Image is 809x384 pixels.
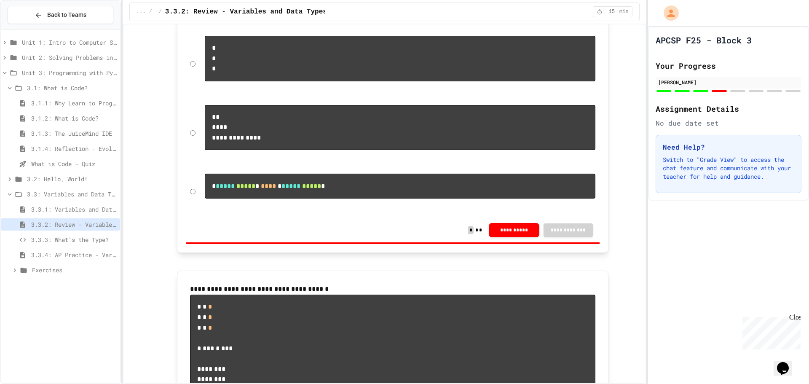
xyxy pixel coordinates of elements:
[27,190,117,199] span: 3.3: Variables and Data Types
[656,34,752,46] h1: APCSP F25 - Block 3
[32,266,117,274] span: Exercises
[31,99,117,107] span: 3.1.1: Why Learn to Program?
[31,235,117,244] span: 3.3.3: What's the Type?
[663,156,794,181] p: Switch to "Grade View" to access the chat feature and communicate with your teacher for help and ...
[656,103,801,115] h2: Assignment Details
[31,144,117,153] span: 3.1.4: Reflection - Evolving Technology
[605,8,619,15] span: 15
[22,68,117,77] span: Unit 3: Programming with Python
[27,175,117,183] span: 3.2: Hello, World!
[22,38,117,47] span: Unit 1: Intro to Computer Science
[31,250,117,259] span: 3.3.4: AP Practice - Variables
[658,78,799,86] div: [PERSON_NAME]
[656,118,801,128] div: No due date set
[31,114,117,123] span: 3.1.2: What is Code?
[159,8,162,15] span: /
[31,220,117,229] span: 3.3.2: Review - Variables and Data Types
[663,142,794,152] h3: Need Help?
[22,53,117,62] span: Unit 2: Solving Problems in Computer Science
[739,314,801,349] iframe: chat widget
[31,129,117,138] span: 3.1.3: The JuiceMind IDE
[655,3,681,23] div: My Account
[47,11,86,19] span: Back to Teams
[774,350,801,376] iframe: chat widget
[3,3,58,54] div: Chat with us now!Close
[619,8,629,15] span: min
[149,8,152,15] span: /
[31,159,117,168] span: What is Code - Quiz
[165,7,327,17] span: 3.3.2: Review - Variables and Data Types
[31,205,117,214] span: 3.3.1: Variables and Data Types
[656,60,801,72] h2: Your Progress
[27,83,117,92] span: 3.1: What is Code?
[137,8,146,15] span: ...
